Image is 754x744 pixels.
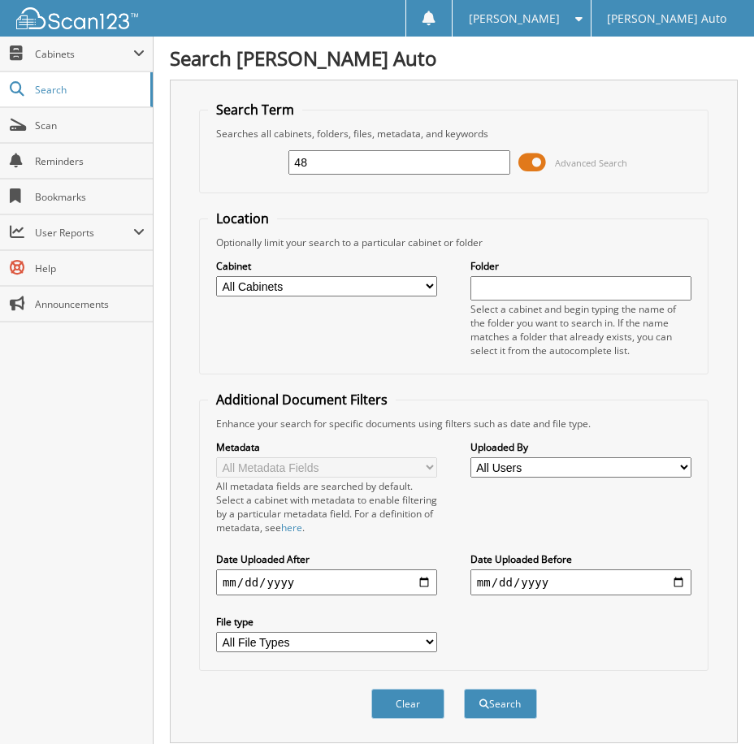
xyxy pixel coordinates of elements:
input: start [216,569,437,595]
iframe: Chat Widget [673,666,754,744]
button: Search [464,689,537,719]
img: scan123-logo-white.svg [16,7,138,29]
legend: Location [208,210,277,227]
span: Bookmarks [35,190,145,204]
div: All metadata fields are searched by default. Select a cabinet with metadata to enable filtering b... [216,479,437,534]
span: Announcements [35,297,145,311]
label: Date Uploaded After [216,552,437,566]
label: Metadata [216,440,437,454]
div: Optionally limit your search to a particular cabinet or folder [208,236,700,249]
label: Cabinet [216,259,437,273]
span: Cabinets [35,47,133,61]
div: Searches all cabinets, folders, files, metadata, and keywords [208,127,700,141]
a: here [281,521,302,534]
span: [PERSON_NAME] Auto [607,14,726,24]
label: Uploaded By [470,440,691,454]
input: end [470,569,691,595]
span: Search [35,83,142,97]
span: Help [35,262,145,275]
button: Clear [371,689,444,719]
span: Scan [35,119,145,132]
span: User Reports [35,226,133,240]
label: File type [216,615,437,629]
span: [PERSON_NAME] [469,14,560,24]
div: Select a cabinet and begin typing the name of the folder you want to search in. If the name match... [470,302,691,357]
h1: Search [PERSON_NAME] Auto [170,45,738,71]
span: Advanced Search [555,157,627,169]
legend: Additional Document Filters [208,391,396,409]
legend: Search Term [208,101,302,119]
span: Reminders [35,154,145,168]
label: Folder [470,259,691,273]
div: Enhance your search for specific documents using filters such as date and file type. [208,417,700,430]
label: Date Uploaded Before [470,552,691,566]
